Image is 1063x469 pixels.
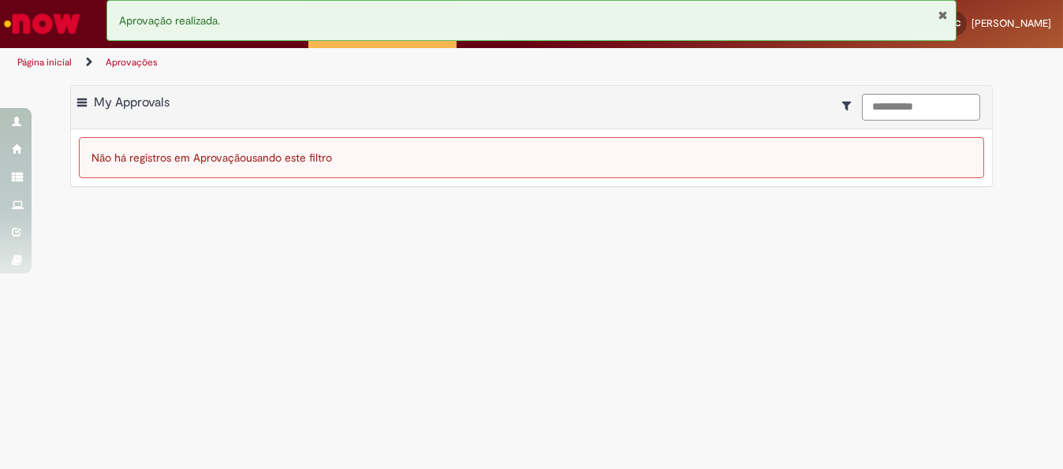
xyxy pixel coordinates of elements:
[94,95,170,110] span: My Approvals
[938,9,948,21] button: Fechar Notificação
[79,137,984,178] div: Não há registros em Aprovação
[2,8,83,39] img: ServiceNow
[842,100,859,111] i: Mostrar filtros para: Suas Solicitações
[17,56,72,69] a: Página inicial
[972,17,1051,30] span: [PERSON_NAME]
[246,151,332,165] span: usando este filtro
[106,56,158,69] a: Aprovações
[12,48,697,77] ul: Trilhas de página
[119,13,220,28] span: Aprovação realizada.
